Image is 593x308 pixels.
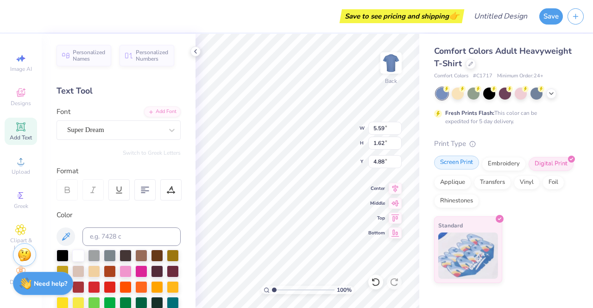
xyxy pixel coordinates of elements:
[14,202,28,210] span: Greek
[438,220,463,230] span: Standard
[368,185,385,192] span: Center
[136,49,169,62] span: Personalized Numbers
[434,176,471,189] div: Applique
[385,77,397,85] div: Back
[57,166,182,176] div: Format
[57,107,70,117] label: Font
[445,109,559,126] div: This color can be expedited for 5 day delivery.
[10,278,32,286] span: Decorate
[434,72,468,80] span: Comfort Colors
[449,10,459,21] span: 👉
[482,157,526,171] div: Embroidery
[123,149,181,157] button: Switch to Greek Letters
[368,230,385,236] span: Bottom
[539,8,563,25] button: Save
[10,65,32,73] span: Image AI
[474,176,511,189] div: Transfers
[12,168,30,176] span: Upload
[11,100,31,107] span: Designs
[57,210,181,220] div: Color
[82,227,181,246] input: e.g. 7428 c
[144,107,181,117] div: Add Font
[497,72,543,80] span: Minimum Order: 24 +
[368,215,385,221] span: Top
[57,85,181,97] div: Text Tool
[434,45,572,69] span: Comfort Colors Adult Heavyweight T-Shirt
[434,194,479,208] div: Rhinestones
[34,279,67,288] strong: Need help?
[543,176,564,189] div: Foil
[5,237,37,251] span: Clipart & logos
[514,176,540,189] div: Vinyl
[342,9,462,23] div: Save to see pricing and shipping
[337,286,352,294] span: 100 %
[445,109,494,117] strong: Fresh Prints Flash:
[434,138,574,149] div: Print Type
[73,49,106,62] span: Personalized Names
[10,134,32,141] span: Add Text
[434,156,479,170] div: Screen Print
[368,200,385,207] span: Middle
[529,157,574,171] div: Digital Print
[438,233,498,279] img: Standard
[382,54,400,72] img: Back
[467,7,535,25] input: Untitled Design
[473,72,492,80] span: # C1717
